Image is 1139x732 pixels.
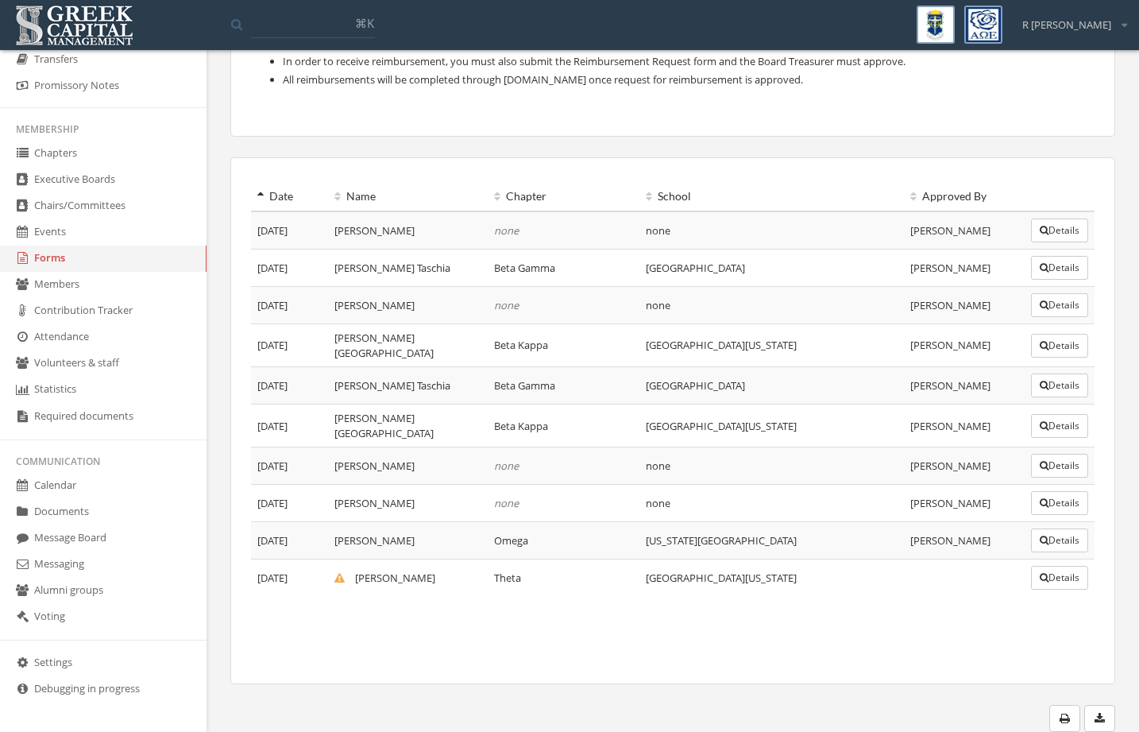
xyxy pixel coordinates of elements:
[488,324,639,367] td: Beta Kappa
[639,367,904,405] td: [GEOGRAPHIC_DATA]
[904,182,1025,211] th: Approved By
[639,405,904,447] td: [GEOGRAPHIC_DATA][US_STATE]
[251,447,328,485] td: [DATE]
[328,447,487,485] td: [PERSON_NAME]
[251,250,328,287] td: [DATE]
[328,211,487,250] td: [PERSON_NAME]
[910,496,990,510] span: [PERSON_NAME]
[1031,374,1088,397] button: Details
[1012,6,1127,33] div: R [PERSON_NAME]
[910,378,990,393] span: [PERSON_NAME]
[1031,293,1088,317] button: Details
[251,211,328,250] td: [DATE]
[328,367,487,405] td: [PERSON_NAME] Taschia
[910,419,990,433] span: [PERSON_NAME]
[639,447,904,485] td: none
[1031,454,1088,478] button: Details
[251,405,328,447] td: [DATE]
[1031,566,1088,590] button: Details
[639,287,904,324] td: none
[328,560,487,597] td: [PERSON_NAME]
[1031,491,1088,515] button: Details
[328,287,487,324] td: [PERSON_NAME]
[328,405,487,447] td: [PERSON_NAME][GEOGRAPHIC_DATA]
[910,533,990,548] span: [PERSON_NAME]
[251,367,328,405] td: [DATE]
[251,182,328,211] th: Date
[910,338,990,352] span: [PERSON_NAME]
[488,405,639,447] td: Beta Kappa
[251,485,328,522] td: [DATE]
[639,324,904,367] td: [GEOGRAPHIC_DATA][US_STATE]
[494,298,519,312] em: none
[488,367,639,405] td: Beta Gamma
[494,496,519,510] em: none
[639,485,904,522] td: none
[910,459,990,473] span: [PERSON_NAME]
[355,15,374,31] span: ⌘K
[910,298,990,312] span: [PERSON_NAME]
[639,560,904,597] td: [GEOGRAPHIC_DATA][US_STATE]
[283,71,1095,89] li: All reimbursements will be completed through [DOMAIN_NAME] once request for reimbursement is appr...
[488,522,639,560] td: Omega
[1031,529,1088,552] button: Details
[251,287,328,324] td: [DATE]
[283,52,1095,71] li: In order to receive reimbursement, you must also submit the Reimbursement Request form and the Bo...
[488,250,639,287] td: Beta Gamma
[1031,414,1088,438] button: Details
[639,182,904,211] th: School
[328,182,487,211] th: Name
[910,261,990,275] span: [PERSON_NAME]
[639,211,904,250] td: none
[328,324,487,367] td: [PERSON_NAME][GEOGRAPHIC_DATA]
[251,560,328,597] td: [DATE]
[488,560,639,597] td: Theta
[251,522,328,560] td: [DATE]
[1031,256,1088,280] button: Details
[328,485,487,522] td: [PERSON_NAME]
[1031,219,1088,242] button: Details
[494,223,519,238] em: none
[494,459,519,473] em: none
[488,182,639,211] th: Chapter
[1022,17,1111,33] span: R [PERSON_NAME]
[328,250,487,287] td: [PERSON_NAME] Taschia
[910,223,990,238] span: [PERSON_NAME]
[639,250,904,287] td: [GEOGRAPHIC_DATA]
[639,522,904,560] td: [US_STATE][GEOGRAPHIC_DATA]
[251,324,328,367] td: [DATE]
[328,522,487,560] td: [PERSON_NAME]
[1031,334,1088,358] button: Details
